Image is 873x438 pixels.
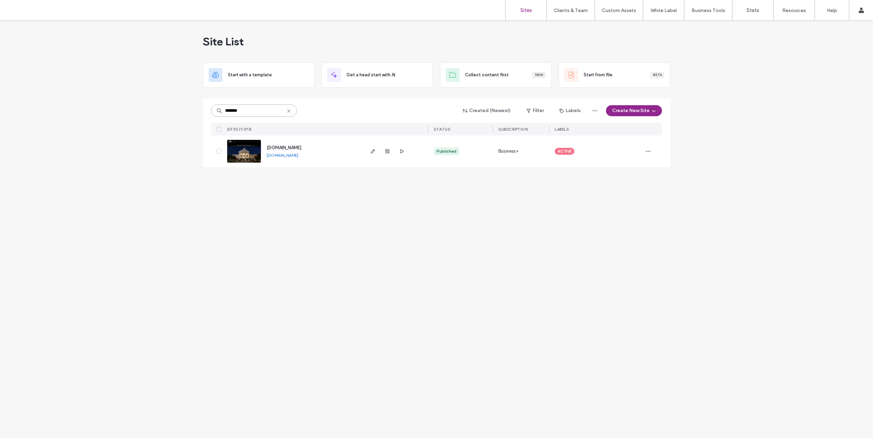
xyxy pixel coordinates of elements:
label: White Label [651,8,677,13]
span: Help [16,5,30,11]
button: Filter [520,105,551,116]
span: Get a head start with AI [346,72,395,78]
span: Start with a template [228,72,272,78]
div: Start with a template [203,62,314,88]
a: [DOMAIN_NAME] [267,153,298,158]
label: Resources [782,8,806,13]
button: Labels [553,105,587,116]
span: SUBSCRIPTION [498,127,528,132]
span: SITES (1/373) [227,127,252,132]
label: Stats [747,7,759,13]
label: Custom Assets [602,8,636,13]
div: Beta [650,72,664,78]
label: Help [827,8,837,13]
button: Create New Site [606,105,662,116]
span: Collect content first [465,72,509,78]
label: Business Tools [692,8,725,13]
span: Start from file [584,72,612,78]
div: Published [436,148,456,154]
span: Business+ [498,148,519,155]
span: ACTIVE [557,148,572,154]
span: Site List [203,35,244,48]
span: STATUS [434,127,450,132]
div: New [532,72,546,78]
div: Get a head start with AI [321,62,433,88]
div: Collect content firstNew [440,62,552,88]
button: Created (Newest) [457,105,517,116]
div: Start from fileBeta [559,62,670,88]
label: Sites [520,7,532,13]
span: LABELS [555,127,569,132]
label: Clients & Team [554,8,588,13]
a: [DOMAIN_NAME] [267,145,301,150]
